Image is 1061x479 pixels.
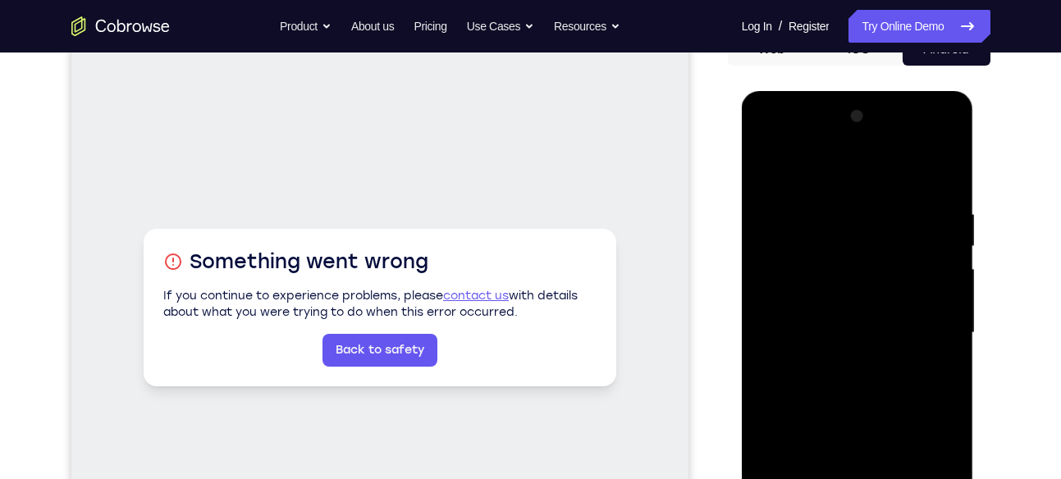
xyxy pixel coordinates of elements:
a: contact us [372,256,437,270]
button: Use Cases [467,10,534,43]
a: Go to the home page [71,16,170,36]
h1: Something went wrong [92,216,525,242]
a: Try Online Demo [848,10,990,43]
button: Resources [554,10,620,43]
a: About us [351,10,394,43]
a: Register [789,10,829,43]
a: Back to safety [251,301,366,334]
a: Log In [742,10,772,43]
p: If you continue to experience problems, please with details about what you were trying to do when... [92,255,525,288]
span: / [779,16,782,36]
a: Pricing [414,10,446,43]
button: Product [280,10,332,43]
